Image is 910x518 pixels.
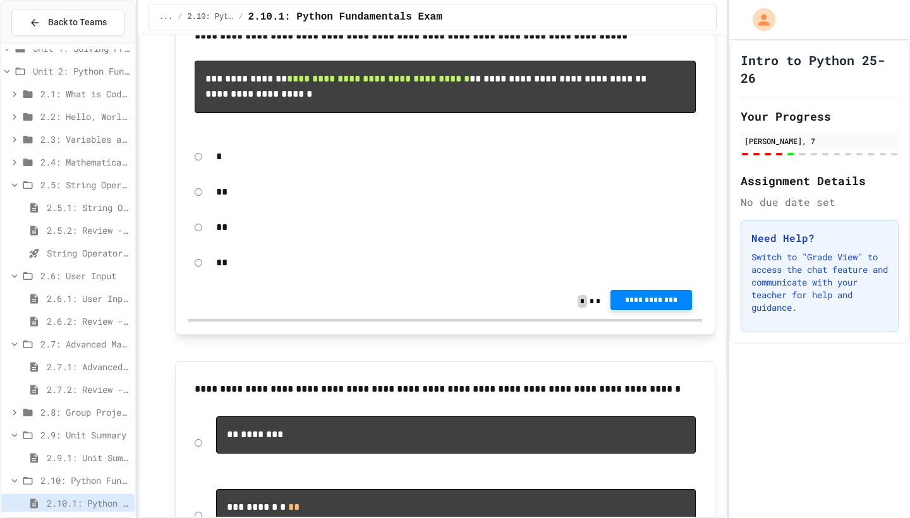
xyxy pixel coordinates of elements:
span: / [178,12,182,22]
h1: Intro to Python 25-26 [741,51,899,87]
span: 2.1: What is Code? [40,87,130,100]
span: 2.10: Python Fundamentals Exam [40,474,130,487]
h2: Assignment Details [741,172,899,190]
span: 2.6.1: User Input [47,292,130,305]
span: 2.6.2: Review - User Input [47,315,130,328]
span: 2.10.1: Python Fundamentals Exam [47,497,130,510]
span: 2.7.2: Review - Advanced Math [47,383,130,396]
span: 2.7: Advanced Math [40,337,130,351]
span: 2.2: Hello, World! [40,110,130,123]
span: 2.9: Unit Summary [40,428,130,442]
button: Back to Teams [11,9,124,36]
h3: Need Help? [751,231,888,246]
span: 2.5: String Operators [40,178,130,191]
p: Switch to "Grade View" to access the chat feature and communicate with your teacher for help and ... [751,251,888,314]
h2: Your Progress [741,107,899,125]
span: 2.9.1: Unit Summary [47,451,130,464]
span: 2.10.1: Python Fundamentals Exam [248,9,442,25]
span: 2.7.1: Advanced Math [47,360,130,373]
span: / [238,12,243,22]
span: 2.5.1: String Operators [47,201,130,214]
span: 2.4: Mathematical Operators [40,155,130,169]
span: Unit 2: Python Fundamentals [33,64,130,78]
span: String Operators - Quiz [47,246,130,260]
span: 2.5.2: Review - String Operators [47,224,130,237]
span: 2.6: User Input [40,269,130,282]
span: 2.3: Variables and Data Types [40,133,130,146]
span: 2.8: Group Project - Mad Libs [40,406,130,419]
span: Back to Teams [48,16,107,29]
div: [PERSON_NAME], 7 [744,135,895,147]
div: No due date set [741,195,899,210]
span: 2.10: Python Fundamentals Exam [188,12,234,22]
span: ... [159,12,173,22]
div: My Account [739,5,779,34]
